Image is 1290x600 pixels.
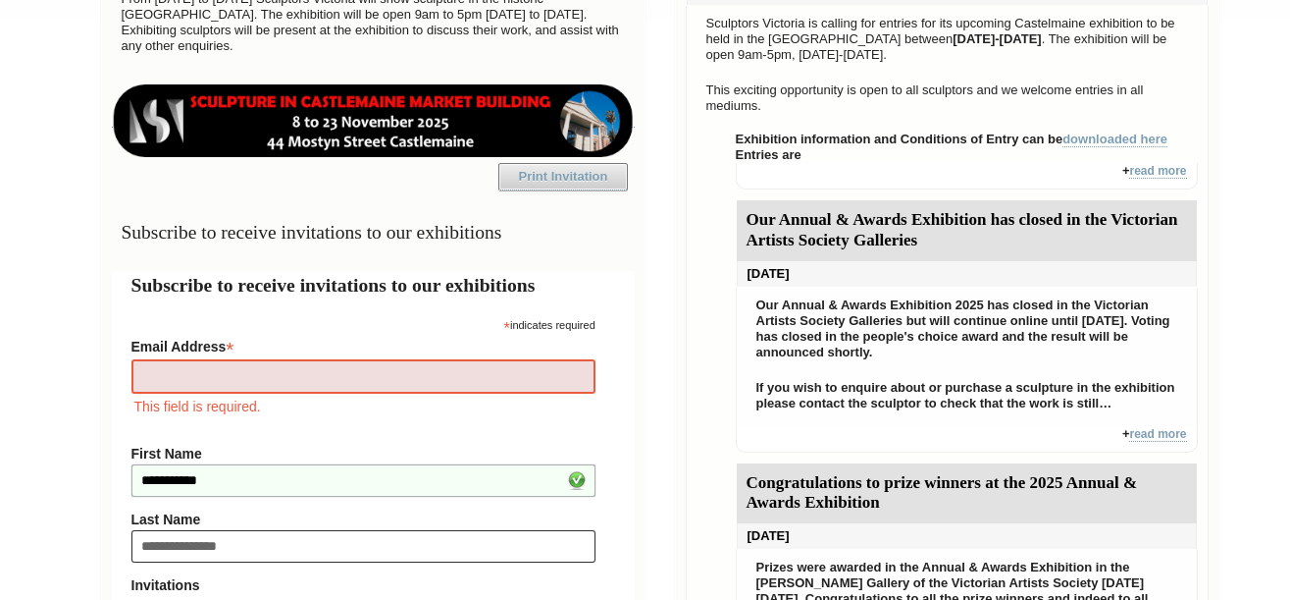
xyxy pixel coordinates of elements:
[131,396,595,417] div: This field is required.
[697,78,1198,119] p: This exciting opportunity is open to all sculptors and we welcome entries in all mediums.
[697,11,1198,68] p: Sculptors Victoria is calling for entries for its upcoming Castelmaine exhibition to be held in t...
[737,200,1197,261] div: Our Annual & Awards Exhibition has closed in the Victorian Artists Society Galleries
[131,271,615,300] h2: Subscribe to receive invitations to our exhibitions
[1129,427,1186,442] a: read more
[736,132,1168,147] strong: Exhibition information and Conditions of Entry can be
[737,523,1197,549] div: [DATE]
[112,84,635,157] img: castlemaine-ldrbd25v2.png
[131,446,595,462] label: First Name
[737,261,1197,287] div: [DATE]
[131,333,595,356] label: Email Address
[953,31,1042,46] strong: [DATE]-[DATE]
[131,512,595,527] label: Last Name
[131,577,595,593] strong: Invitations
[747,375,1187,416] p: If you wish to enquire about or purchase a sculpture in the exhibition please contact the sculpto...
[1062,132,1167,147] a: downloaded here
[498,163,628,191] a: Print Invitation
[112,213,635,251] h3: Subscribe to receive invitations to our exhibitions
[1129,164,1186,179] a: read more
[736,163,1198,190] div: +
[736,426,1198,453] div: +
[131,314,595,333] div: indicates required
[737,464,1197,524] div: Congratulations to prize winners at the 2025 Annual & Awards Exhibition
[747,293,1187,365] p: Our Annual & Awards Exhibition 2025 has closed in the Victorian Artists Society Galleries but wil...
